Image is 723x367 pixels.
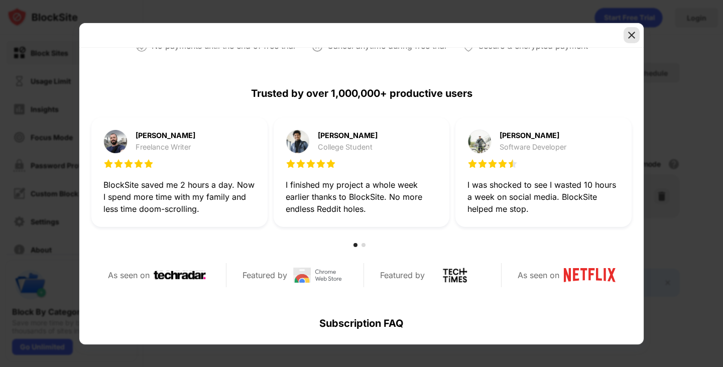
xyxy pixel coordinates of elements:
div: [PERSON_NAME] [136,132,195,139]
div: BlockSite saved me 2 hours a day. Now I spend more time with my family and less time doom-scrolling. [103,179,256,215]
img: chrome-web-store-logo [291,268,343,283]
img: star [488,159,498,169]
div: Featured by [380,268,425,283]
img: star [134,159,144,169]
img: netflix-logo [563,268,616,283]
img: star [144,159,154,169]
div: I was shocked to see I wasted 10 hours a week on social media. BlockSite helped me stop. [467,179,620,215]
div: [PERSON_NAME] [318,132,378,139]
img: tech-times [429,268,481,283]
img: star [124,159,134,169]
img: testimonial-purchase-1.jpg [103,130,128,154]
img: star [296,159,306,169]
div: As seen on [518,268,559,283]
img: techradar [154,268,206,283]
img: star [326,159,336,169]
div: Subscription FAQ [91,299,632,347]
img: testimonial-purchase-3.jpg [467,130,492,154]
img: star [113,159,124,169]
div: As seen on [108,268,150,283]
img: star [103,159,113,169]
img: testimonial-purchase-2.jpg [286,130,310,154]
div: I finished my project a whole week earlier thanks to BlockSite. No more endless Reddit holes. [286,179,438,215]
div: Freelance Writer [136,143,195,151]
div: Featured by [243,268,287,283]
img: star [467,159,477,169]
img: star [286,159,296,169]
img: star [498,159,508,169]
img: star [306,159,316,169]
div: Software Developer [500,143,566,151]
div: Trusted by over 1,000,000+ productive users [91,69,632,117]
div: College Student [318,143,378,151]
img: star [316,159,326,169]
img: star [477,159,488,169]
img: star [508,159,518,169]
div: [PERSON_NAME] [500,132,566,139]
